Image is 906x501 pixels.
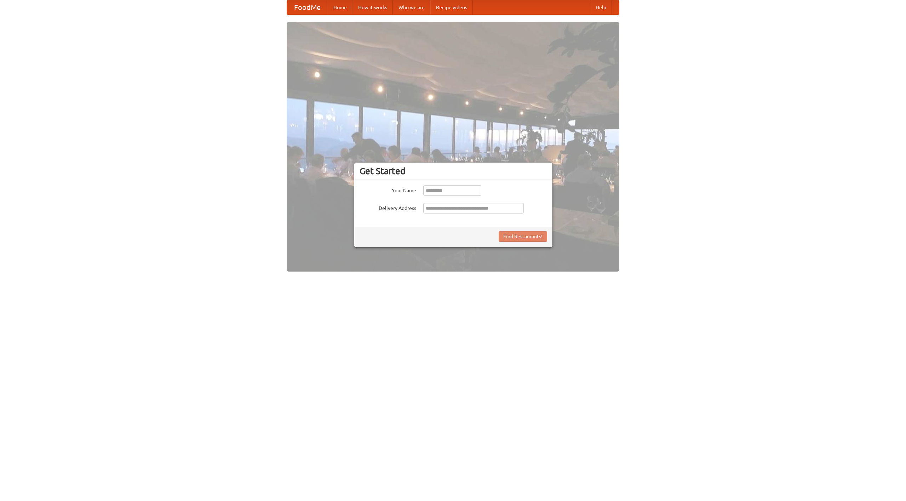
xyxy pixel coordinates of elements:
label: Delivery Address [360,203,416,212]
h3: Get Started [360,166,547,176]
a: How it works [352,0,393,15]
button: Find Restaurants! [499,231,547,242]
a: Who we are [393,0,430,15]
a: Home [328,0,352,15]
label: Your Name [360,185,416,194]
a: Help [590,0,612,15]
a: FoodMe [287,0,328,15]
a: Recipe videos [430,0,473,15]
